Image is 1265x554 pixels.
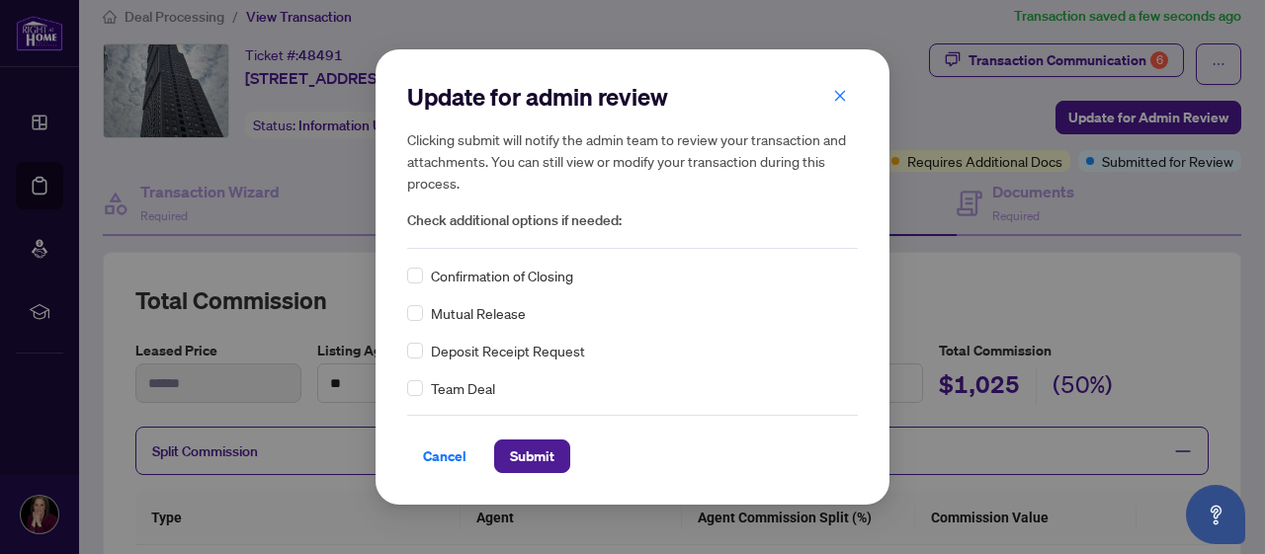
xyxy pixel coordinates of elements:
[510,440,554,472] span: Submit
[431,265,573,286] span: Confirmation of Closing
[833,89,847,103] span: close
[407,209,858,232] span: Check additional options if needed:
[423,440,466,472] span: Cancel
[407,439,482,473] button: Cancel
[407,81,858,113] h2: Update for admin review
[494,439,570,473] button: Submit
[431,302,526,324] span: Mutual Release
[1186,485,1245,544] button: Open asap
[431,377,495,399] span: Team Deal
[431,340,585,361] span: Deposit Receipt Request
[407,128,858,194] h5: Clicking submit will notify the admin team to review your transaction and attachments. You can st...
